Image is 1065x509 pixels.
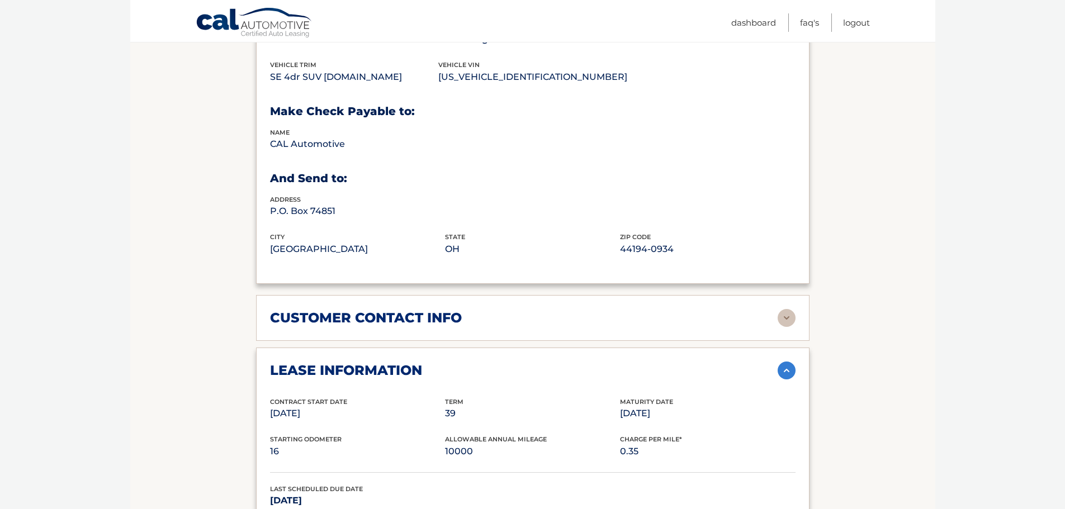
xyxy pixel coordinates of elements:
h3: And Send to: [270,172,796,185]
span: Maturity Date [620,398,673,406]
a: FAQ's [800,13,819,32]
img: accordion-rest.svg [778,309,796,327]
img: accordion-active.svg [778,361,796,379]
p: [GEOGRAPHIC_DATA] [270,241,445,257]
p: 0.35 [620,444,795,459]
p: [DATE] [270,406,445,421]
span: Starting Odometer [270,435,342,443]
p: 39 [445,406,620,421]
p: CAL Automotive [270,136,445,152]
p: 44194-0934 [620,241,795,257]
span: Contract Start Date [270,398,347,406]
p: P.O. Box 74851 [270,203,445,219]
span: zip code [620,233,651,241]
h2: customer contact info [270,310,462,326]
p: OH [445,241,620,257]
span: Last Scheduled Due Date [270,485,363,493]
p: [DATE] [620,406,795,421]
p: SE 4dr SUV [DOMAIN_NAME] [270,69,438,85]
span: address [270,196,301,203]
span: city [270,233,285,241]
p: 10000 [445,444,620,459]
h3: Make Check Payable to: [270,104,796,118]
span: vehicle vin [438,61,480,69]
p: [US_VEHICLE_IDENTIFICATION_NUMBER] [438,69,627,85]
a: Dashboard [731,13,776,32]
span: state [445,233,465,241]
span: Charge Per Mile* [620,435,682,443]
span: Allowable Annual Mileage [445,435,547,443]
a: Logout [843,13,870,32]
h2: lease information [270,362,422,379]
p: [DATE] [270,493,445,508]
span: vehicle trim [270,61,316,69]
span: name [270,129,290,136]
p: 16 [270,444,445,459]
a: Cal Automotive [196,7,313,40]
span: Term [445,398,463,406]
